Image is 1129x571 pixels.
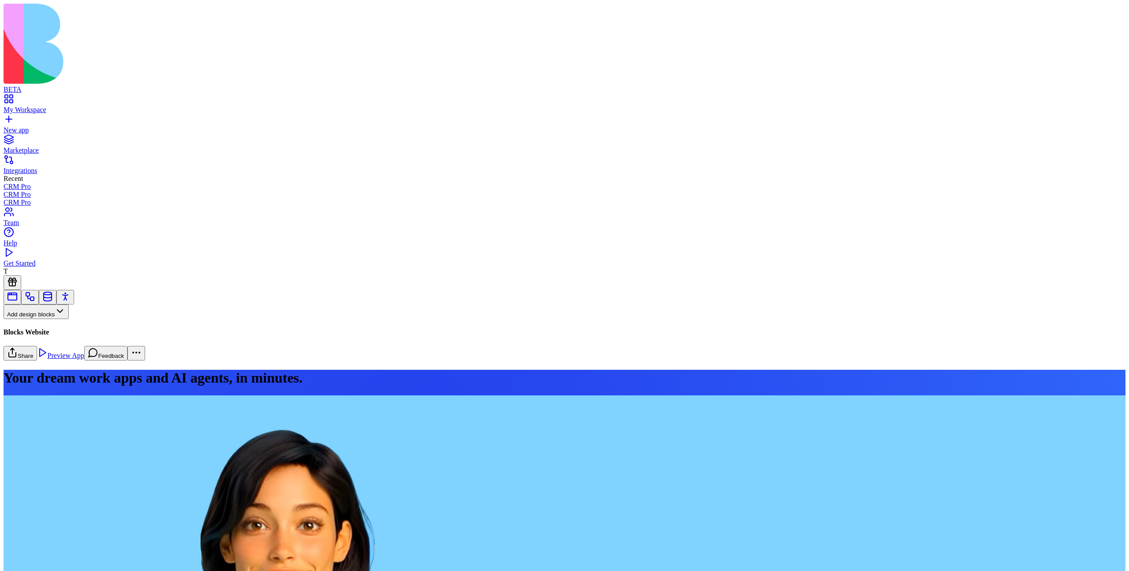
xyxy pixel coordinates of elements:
[4,159,1125,175] a: Integrations
[4,346,37,361] button: Share
[4,370,1125,386] h1: Your dream work apps and AI agents, in minutes.
[4,239,1125,247] div: Help
[4,78,1125,94] a: BETA
[4,118,1125,134] a: New app
[4,259,1125,267] div: Get Started
[4,126,1125,134] div: New app
[37,352,84,359] a: Preview App
[4,252,1125,267] a: Get Started
[4,86,1125,94] div: BETA
[4,304,69,319] button: Add design blocks
[4,175,23,182] span: Recent
[4,147,1125,154] div: Marketplace
[4,231,1125,247] a: Help
[4,183,1125,191] a: CRM Pro
[4,139,1125,154] a: Marketplace
[4,191,1125,199] a: CRM Pro
[4,211,1125,227] a: Team
[4,267,8,275] span: T
[84,346,128,361] button: Feedback
[4,4,358,84] img: logo
[4,106,1125,114] div: My Workspace
[4,199,1125,207] a: CRM Pro
[4,167,1125,175] div: Integrations
[4,328,1125,336] h4: Blocks Website
[4,98,1125,114] a: My Workspace
[4,219,1125,227] div: Team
